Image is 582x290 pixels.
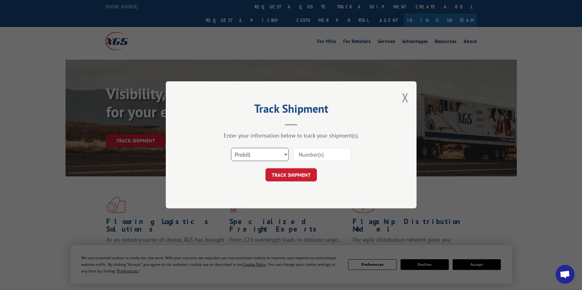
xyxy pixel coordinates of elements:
button: TRACK SHIPMENT [265,169,317,182]
div: Enter your information below to track your shipment(s). [197,132,385,139]
button: Close modal [402,89,409,106]
div: Open chat [556,265,574,284]
input: Number(s) [293,148,351,161]
h2: Track Shipment [197,104,385,116]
